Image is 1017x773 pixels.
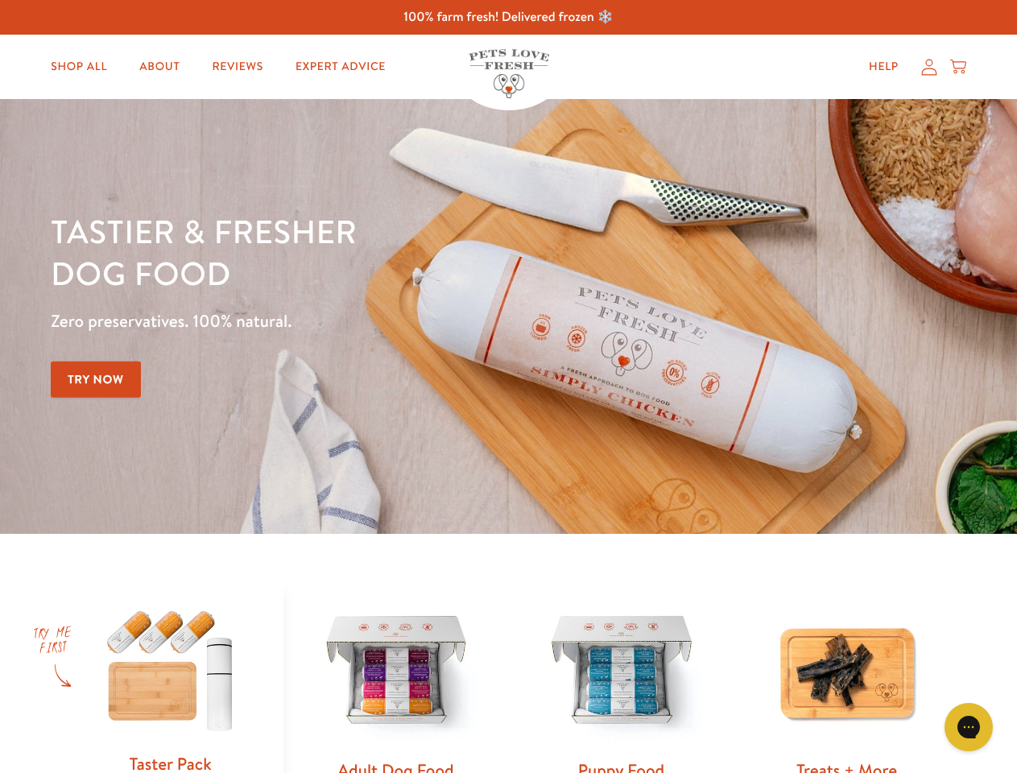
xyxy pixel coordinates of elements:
[51,307,661,336] p: Zero preservatives. 100% natural.
[38,51,120,83] a: Shop All
[199,51,275,83] a: Reviews
[51,362,141,398] a: Try Now
[936,697,1001,757] iframe: Gorgias live chat messenger
[283,51,399,83] a: Expert Advice
[51,210,661,294] h1: Tastier & fresher dog food
[469,49,549,98] img: Pets Love Fresh
[126,51,192,83] a: About
[856,51,912,83] a: Help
